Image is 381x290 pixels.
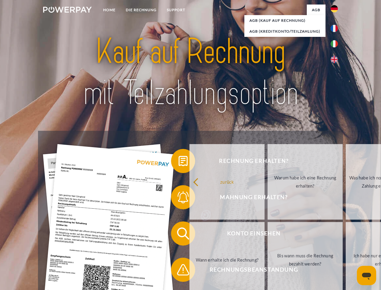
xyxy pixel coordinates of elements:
[171,221,328,246] button: Konto einsehen
[244,26,325,37] a: AGB (Kreditkonto/Teilzahlung)
[171,149,328,173] button: Rechnung erhalten?
[171,258,328,282] button: Rechnungsbeanstandung
[176,262,191,277] img: qb_warning.svg
[307,5,325,15] a: agb
[176,153,191,169] img: qb_bill.svg
[176,226,191,241] img: qb_search.svg
[331,56,338,63] img: en
[121,5,162,15] a: DIE RECHNUNG
[98,5,121,15] a: Home
[176,190,191,205] img: qb_bell.svg
[171,185,328,209] button: Mahnung erhalten?
[162,5,190,15] a: SUPPORT
[43,7,92,13] img: logo-powerpay-white.svg
[331,40,338,47] img: it
[271,252,339,268] div: Bis wann muss die Rechnung bezahlt werden?
[357,266,376,285] iframe: Schaltfläche zum Öffnen des Messaging-Fensters
[271,174,339,190] div: Warum habe ich eine Rechnung erhalten?
[331,25,338,32] img: fr
[244,15,325,26] a: AGB (Kauf auf Rechnung)
[58,29,323,116] img: title-powerpay_de.svg
[331,5,338,12] img: de
[193,178,261,186] div: zurück
[193,256,261,264] div: Wann erhalte ich die Rechnung?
